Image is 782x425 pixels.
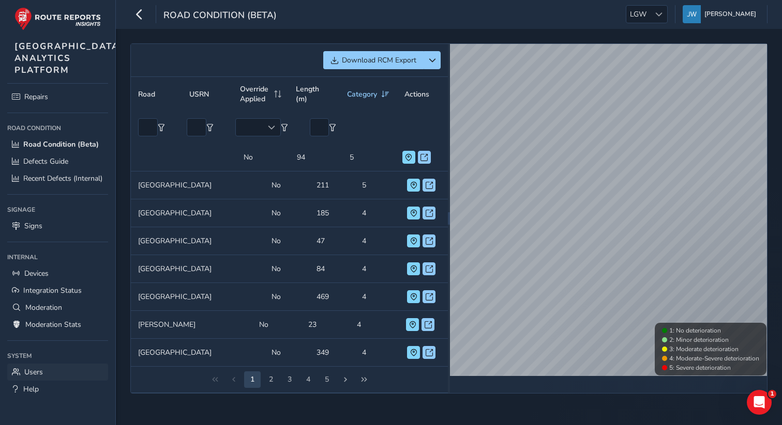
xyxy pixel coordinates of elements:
div: Signage [7,202,108,217]
button: Filter [329,124,336,131]
a: Devices [7,265,108,282]
td: 349 [309,339,355,367]
td: [GEOGRAPHIC_DATA] [131,339,219,367]
button: Filter [281,124,288,131]
a: Repairs [7,88,108,105]
a: Moderation Stats [7,316,108,333]
td: 5 [355,171,400,199]
a: Defects Guide [7,153,108,170]
span: Actions [404,89,429,99]
div: Internal [7,249,108,265]
td: [GEOGRAPHIC_DATA] [131,283,219,311]
td: [GEOGRAPHIC_DATA] [131,255,219,283]
td: 4 [355,227,400,255]
img: diamond-layout [683,5,701,23]
canvas: Map [450,44,767,376]
span: Users [24,367,43,377]
span: Road [138,89,155,99]
div: Road Condition [7,120,108,136]
span: 1: No deterioration [669,326,721,335]
td: 4 [355,339,400,367]
a: Users [7,364,108,381]
td: 84 [309,255,355,283]
button: Page 5 [300,371,317,388]
td: 94 [290,144,342,171]
span: 2: Minor deterioration [669,336,729,344]
button: Page 3 [263,371,279,388]
div: System [7,348,108,364]
span: Repairs [24,92,48,102]
span: No [272,264,281,274]
td: 185 [309,199,355,227]
span: Download RCM Export [342,55,416,65]
span: Integration Status [23,286,82,295]
span: No [272,236,281,246]
td: 4 [350,311,399,339]
td: [PERSON_NAME] [131,311,203,339]
span: Signs [24,221,42,231]
button: Next Page [337,371,354,388]
span: 1 [768,390,776,398]
td: 47 [309,227,355,255]
a: Moderation [7,299,108,316]
button: Last Page [356,371,372,388]
span: [GEOGRAPHIC_DATA] ANALYTICS PLATFORM [14,40,123,76]
a: Recent Defects (Internal) [7,170,108,187]
span: No [259,320,268,329]
span: Road Condition (Beta) [163,9,277,23]
td: 4 [355,255,400,283]
span: Override Applied [240,84,270,104]
span: No [244,152,253,162]
span: Defects Guide [23,156,68,166]
td: 211 [309,171,355,199]
button: Download RCM Export [323,51,424,69]
td: [GEOGRAPHIC_DATA] [131,227,219,255]
a: Help [7,381,108,398]
span: No [272,180,281,190]
img: rr logo [14,7,101,30]
span: Help [23,384,39,394]
span: 3: Moderate deterioration [669,345,739,353]
span: Recent Defects (Internal) [23,174,102,183]
span: Length (m) [296,84,333,104]
span: Road Condition (Beta) [23,139,99,149]
td: 5 [342,144,395,171]
a: Road Condition (Beta) [7,136,108,153]
button: Filter [206,124,214,131]
td: [GEOGRAPHIC_DATA] [131,199,219,227]
a: Integration Status [7,282,108,299]
td: 23 [301,311,350,339]
button: [PERSON_NAME] [683,5,760,23]
span: Devices [24,269,49,278]
td: 4 [355,283,400,311]
span: Moderation [25,303,62,312]
span: Category [347,89,377,99]
button: Filter [158,124,165,131]
span: LGW [626,6,650,23]
span: No [272,348,281,357]
button: Page 4 [281,371,298,388]
span: No [272,292,281,302]
td: 469 [309,283,355,311]
span: [PERSON_NAME] [704,5,756,23]
button: Page 2 [244,371,261,388]
iframe: Intercom live chat [747,390,772,415]
td: [GEOGRAPHIC_DATA] [131,171,219,199]
span: 5: Severe deterioration [669,364,731,372]
td: 4 [355,199,400,227]
a: Signs [7,217,108,234]
span: USRN [189,89,209,99]
span: Moderation Stats [25,320,81,329]
span: No [272,208,281,218]
span: 4: Moderate-Severe deterioration [669,354,759,363]
button: Page 6 [319,371,335,388]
